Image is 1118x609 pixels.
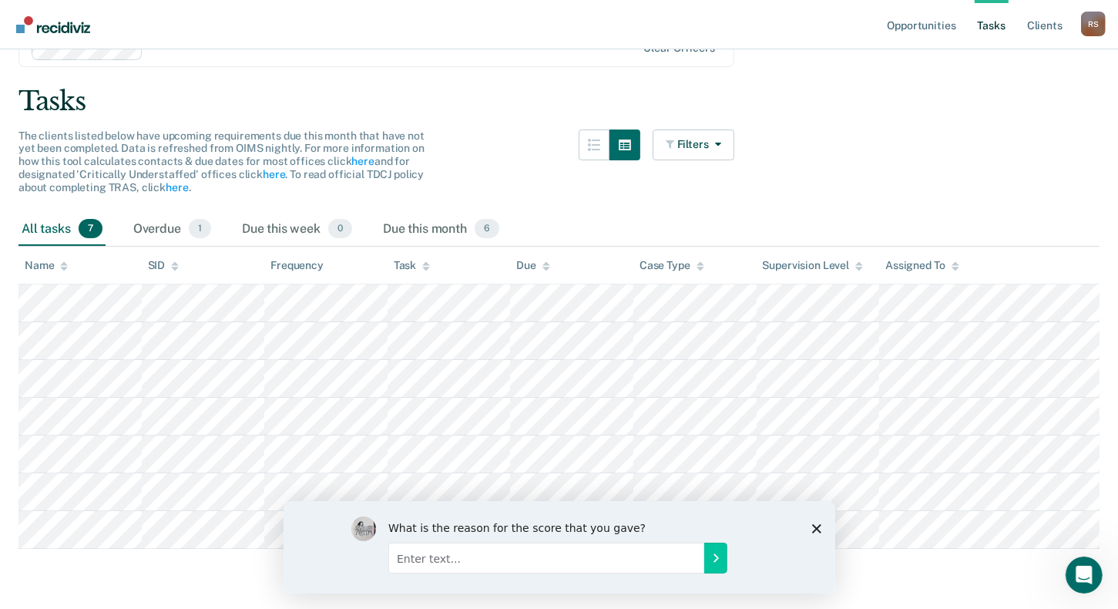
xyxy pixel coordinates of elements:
span: The clients listed below have upcoming requirements due this month that have not yet been complet... [18,130,425,193]
div: Case Type [640,259,704,272]
a: here [263,168,285,180]
span: 1 [189,219,211,239]
div: Overdue1 [130,213,214,247]
div: Tasks [18,86,1100,117]
span: 7 [79,219,102,239]
div: All tasks7 [18,213,106,247]
div: Due this month6 [380,213,502,247]
iframe: Intercom live chat [1066,557,1103,594]
span: 0 [328,219,352,239]
div: SID [148,259,180,272]
div: Supervision Level [763,259,864,272]
span: 6 [475,219,499,239]
div: Frequency [270,259,324,272]
button: Filters [653,130,734,160]
div: Name [25,259,68,272]
div: Due [516,259,550,272]
a: here [166,181,188,193]
img: Recidiviz [16,16,90,33]
button: Profile dropdown button [1081,12,1106,36]
div: Due this week0 [239,213,355,247]
div: Assigned To [885,259,959,272]
a: here [351,155,374,167]
iframe: Survey by Kim from Recidiviz [284,501,835,594]
div: Task [394,259,430,272]
div: R S [1081,12,1106,36]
